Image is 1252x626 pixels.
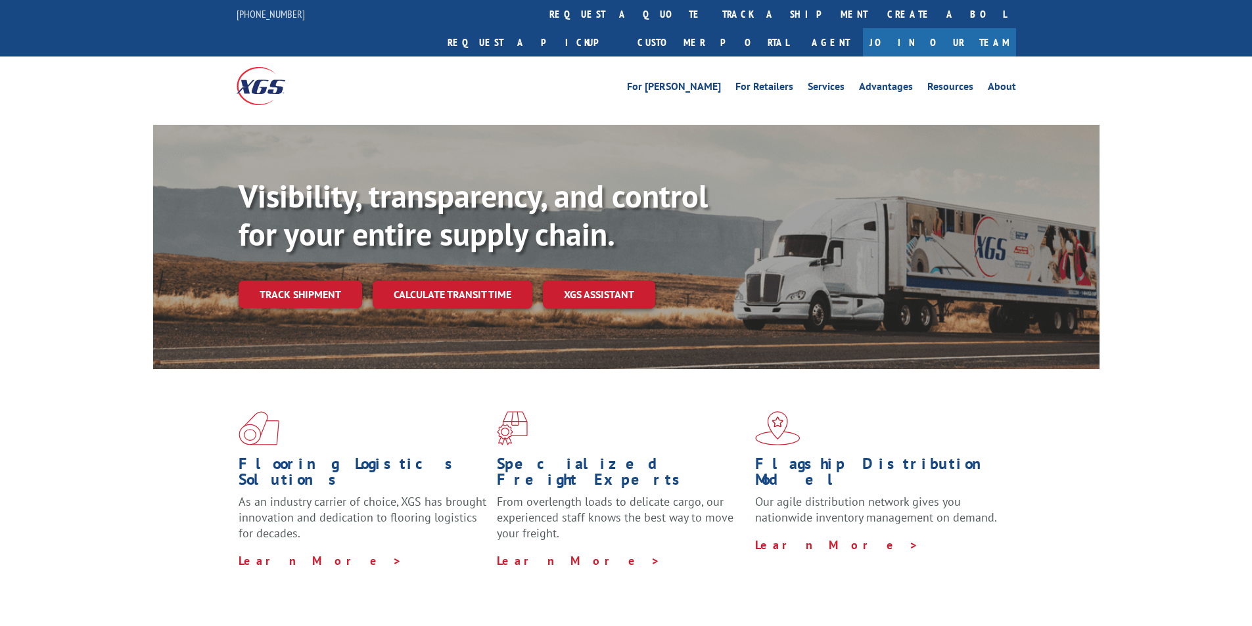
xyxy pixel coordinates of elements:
span: As an industry carrier of choice, XGS has brought innovation and dedication to flooring logistics... [239,494,486,541]
img: xgs-icon-total-supply-chain-intelligence-red [239,411,279,445]
a: XGS ASSISTANT [543,280,655,309]
h1: Specialized Freight Experts [497,456,745,494]
span: Our agile distribution network gives you nationwide inventory management on demand. [755,494,997,525]
b: Visibility, transparency, and control for your entire supply chain. [239,175,708,254]
a: Learn More > [755,537,919,552]
h1: Flagship Distribution Model [755,456,1004,494]
a: About [988,81,1016,96]
a: Customer Portal [628,28,799,56]
a: Calculate transit time [373,280,532,309]
a: Track shipment [239,280,362,308]
a: Services [808,81,845,96]
img: xgs-icon-flagship-distribution-model-red [755,411,800,445]
a: Request a pickup [438,28,628,56]
a: For [PERSON_NAME] [627,81,721,96]
a: Learn More > [497,553,661,568]
p: From overlength loads to delicate cargo, our experienced staff knows the best way to move your fr... [497,494,745,552]
a: Agent [799,28,863,56]
h1: Flooring Logistics Solutions [239,456,487,494]
a: For Retailers [735,81,793,96]
a: Join Our Team [863,28,1016,56]
a: Advantages [859,81,913,96]
img: xgs-icon-focused-on-flooring-red [497,411,528,445]
a: [PHONE_NUMBER] [237,7,305,20]
a: Learn More > [239,553,402,568]
a: Resources [927,81,973,96]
